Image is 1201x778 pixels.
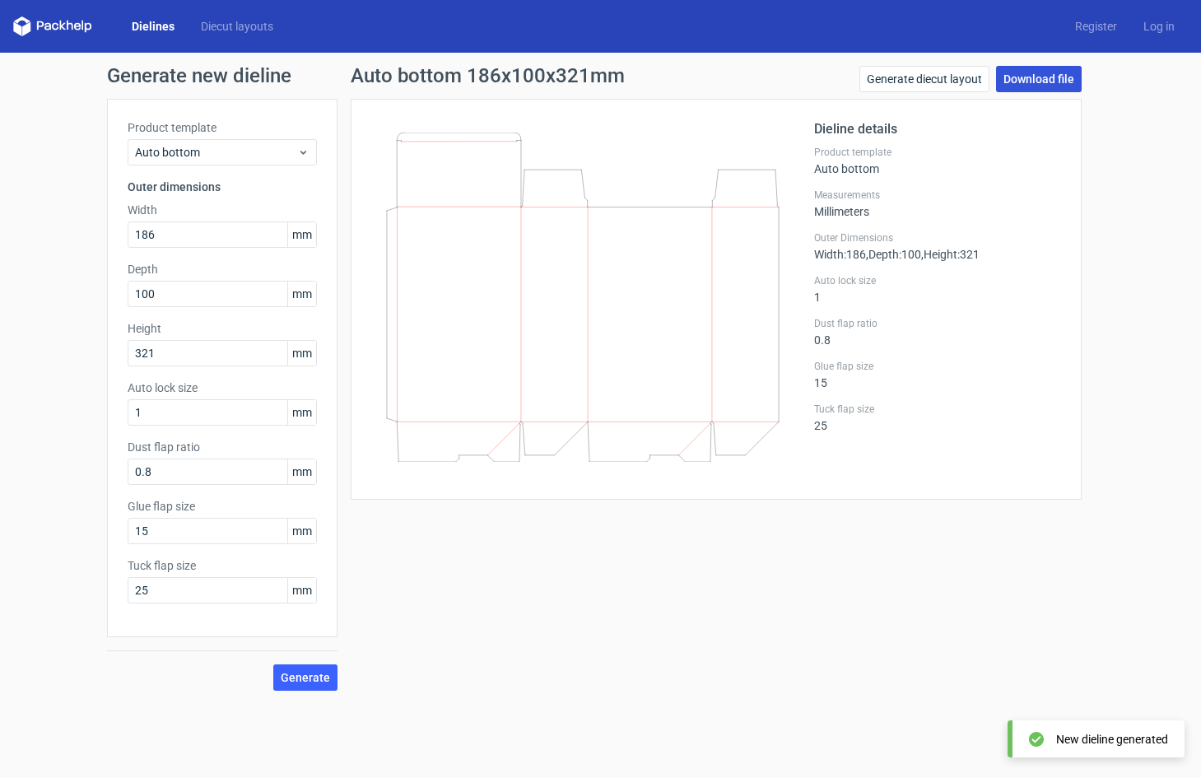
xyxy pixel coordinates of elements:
span: mm [287,341,316,366]
label: Glue flap size [814,360,1061,373]
span: mm [287,400,316,425]
span: mm [287,578,316,603]
button: Generate [273,664,337,691]
span: Generate [281,672,330,683]
a: Register [1062,18,1130,35]
a: Download file [996,66,1082,92]
a: Log in [1130,18,1188,35]
h3: Outer dimensions [128,179,317,195]
label: Auto lock size [128,380,317,396]
div: 25 [814,403,1061,432]
h1: Generate new dieline [107,66,1095,86]
div: 1 [814,274,1061,304]
h2: Dieline details [814,119,1061,139]
a: Diecut layouts [188,18,286,35]
label: Outer Dimensions [814,231,1061,245]
span: Auto bottom [135,144,297,161]
label: Auto lock size [814,274,1061,287]
a: Dielines [119,18,188,35]
label: Depth [128,261,317,277]
span: Width : 186 [814,248,866,261]
label: Product template [128,119,317,136]
span: , Depth : 100 [866,248,921,261]
span: mm [287,459,316,484]
label: Dust flap ratio [814,317,1061,330]
span: mm [287,519,316,543]
div: Auto bottom [814,146,1061,175]
div: 0.8 [814,317,1061,347]
label: Width [128,202,317,218]
div: 15 [814,360,1061,389]
label: Glue flap size [128,498,317,515]
span: mm [287,222,316,247]
span: mm [287,282,316,306]
label: Dust flap ratio [128,439,317,455]
label: Height [128,320,317,337]
span: , Height : 321 [921,248,980,261]
div: New dieline generated [1056,731,1168,748]
div: Millimeters [814,189,1061,218]
label: Measurements [814,189,1061,202]
a: Generate diecut layout [859,66,989,92]
h1: Auto bottom 186x100x321mm [351,66,625,86]
label: Tuck flap size [814,403,1061,416]
label: Product template [814,146,1061,159]
label: Tuck flap size [128,557,317,574]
